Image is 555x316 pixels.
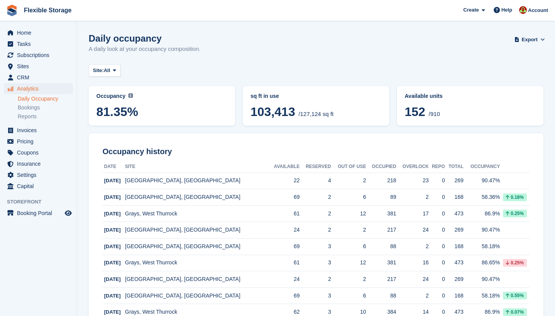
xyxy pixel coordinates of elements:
[4,39,73,49] a: menu
[17,208,63,219] span: Booking Portal
[445,161,463,173] th: Total
[4,208,73,219] a: menu
[268,222,300,239] td: 24
[17,61,63,72] span: Sites
[464,255,500,271] td: 86.65%
[331,161,366,173] th: Out of Use
[128,93,133,98] img: icon-info-grey-7440780725fd019a000dd9b08b2336e03edf1995a4989e88bcd33f0948082b44.svg
[396,161,429,173] th: Overlock
[445,205,463,222] td: 473
[268,205,300,222] td: 61
[429,161,445,173] th: Repo
[429,292,445,300] div: 0
[396,259,429,267] div: 16
[17,83,63,94] span: Analytics
[405,93,442,99] span: Available units
[331,189,366,206] td: 6
[464,205,500,222] td: 86.9%
[268,189,300,206] td: 69
[366,161,396,173] th: Occupied
[463,6,479,14] span: Create
[125,222,267,239] td: [GEOGRAPHIC_DATA], [GEOGRAPHIC_DATA]
[4,83,73,94] a: menu
[331,255,366,271] td: 12
[17,50,63,61] span: Subscriptions
[503,308,527,316] div: 0.07%
[17,125,63,136] span: Invoices
[300,255,331,271] td: 3
[103,161,125,173] th: Date
[96,92,227,100] abbr: Current percentage of sq ft occupied
[300,239,331,255] td: 3
[464,222,500,239] td: 90.47%
[4,61,73,72] a: menu
[125,161,267,173] th: Site
[429,275,445,283] div: 0
[331,173,366,189] td: 2
[4,136,73,147] a: menu
[396,176,429,185] div: 23
[366,226,396,234] div: 217
[464,271,500,288] td: 90.47%
[268,287,300,304] td: 69
[104,293,121,299] span: [DATE]
[366,242,396,250] div: 88
[7,198,77,206] span: Storefront
[503,259,527,267] div: 0.25%
[4,170,73,180] a: menu
[445,239,463,255] td: 168
[464,173,500,189] td: 90.47%
[501,6,512,14] span: Help
[4,50,73,61] a: menu
[4,72,73,83] a: menu
[268,271,300,288] td: 24
[17,170,63,180] span: Settings
[17,27,63,38] span: Home
[300,173,331,189] td: 4
[429,176,445,185] div: 0
[519,6,527,14] img: David Jones
[445,287,463,304] td: 168
[516,33,543,46] button: Export
[4,125,73,136] a: menu
[445,271,463,288] td: 269
[366,259,396,267] div: 381
[268,239,300,255] td: 69
[366,292,396,300] div: 88
[104,309,121,315] span: [DATE]
[300,222,331,239] td: 2
[464,161,500,173] th: Occupancy
[17,39,63,49] span: Tasks
[445,222,463,239] td: 269
[17,136,63,147] span: Pricing
[93,67,104,74] span: Site:
[503,193,527,201] div: 0.18%
[268,255,300,271] td: 61
[429,308,445,316] div: 0
[300,205,331,222] td: 2
[104,67,110,74] span: All
[125,173,267,189] td: [GEOGRAPHIC_DATA], [GEOGRAPHIC_DATA]
[396,242,429,250] div: 2
[104,178,121,183] span: [DATE]
[89,33,200,44] h1: Daily occupancy
[445,189,463,206] td: 168
[429,210,445,218] div: 0
[268,173,300,189] td: 22
[405,92,536,100] abbr: Current percentage of units occupied or overlocked
[103,147,530,156] h2: Occupancy history
[104,194,121,200] span: [DATE]
[528,7,548,14] span: Account
[503,292,527,299] div: 0.55%
[464,287,500,304] td: 58.18%
[6,5,18,16] img: stora-icon-8386f47178a22dfd0bd8f6a31ec36ba5ce8667c1dd55bd0f319d3a0aa187defe.svg
[17,72,63,83] span: CRM
[429,193,445,201] div: 0
[89,45,200,54] p: A daily look at your occupancy composition.
[366,275,396,283] div: 217
[300,189,331,206] td: 2
[445,255,463,271] td: 473
[331,239,366,255] td: 6
[4,27,73,38] a: menu
[89,64,121,77] button: Site: All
